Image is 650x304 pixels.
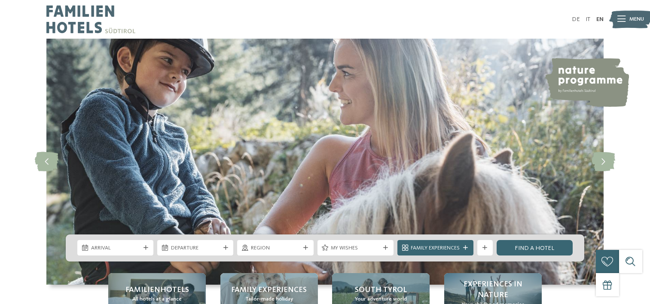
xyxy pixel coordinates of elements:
span: Family Experiences [231,285,307,295]
span: Departure [171,244,220,252]
span: Region [251,244,300,252]
span: All hotels at a glance [132,295,182,303]
a: Find a hotel [497,240,573,255]
img: nature programme by Familienhotels Südtirol [544,58,629,107]
a: DE [572,16,580,22]
span: Your adventure world [355,295,407,303]
img: Familienhotels Südtirol: The happy family places! [46,39,604,285]
span: Menu [629,15,644,23]
a: IT [586,16,590,22]
a: EN [596,16,604,22]
span: Family Experiences [411,244,460,252]
span: South Tyrol [355,285,407,295]
span: My wishes [331,244,380,252]
span: Familienhotels [125,285,189,295]
span: Experiences in nature [452,279,534,301]
span: Tailor-made holiday [245,295,293,303]
span: Arrival [91,244,140,252]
